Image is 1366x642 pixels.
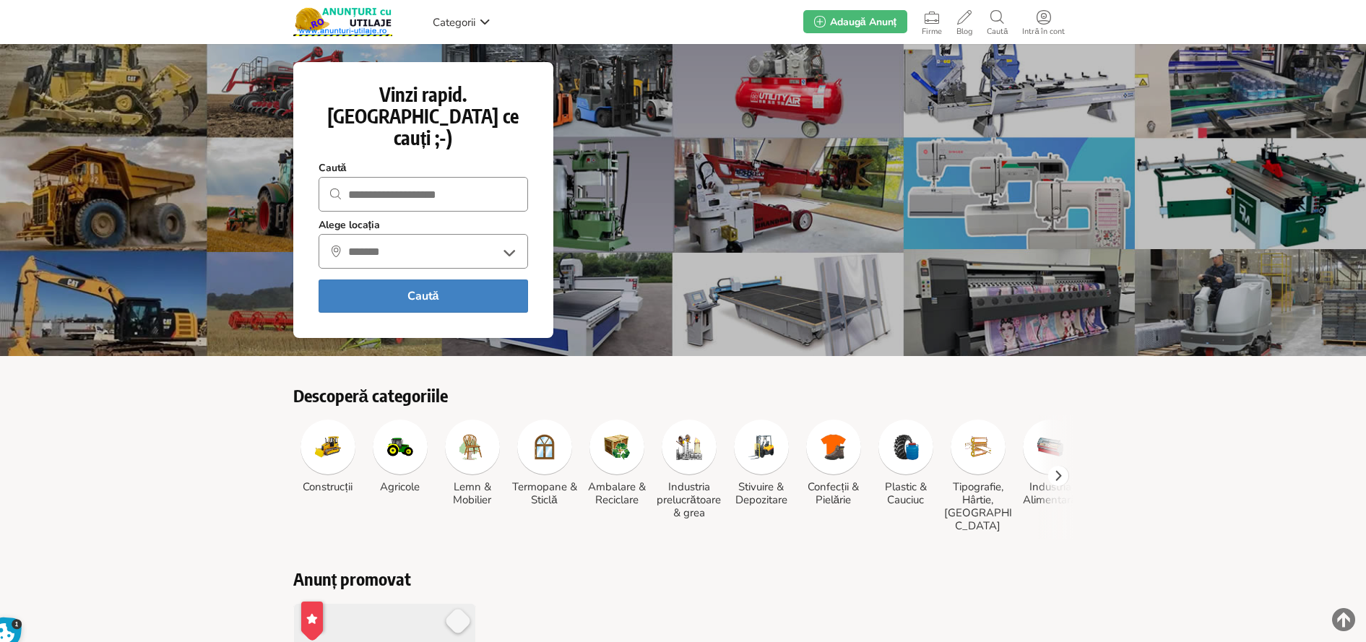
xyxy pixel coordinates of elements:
[459,434,485,460] img: Lemn & Mobilier
[319,219,381,232] strong: Alege locația
[510,420,579,506] a: Termopane & Sticlă Termopane & Sticlă
[293,480,363,493] h3: Construcții
[980,27,1015,36] span: Caută
[604,434,630,460] img: Ambalare & Reciclare
[654,480,724,519] h3: Industria prelucrătoare & grea
[799,480,868,506] h3: Confecții & Pielărie
[582,480,652,506] h3: Ambalare & Reciclare
[748,434,774,460] img: Stivuire & Depozitare
[915,7,949,36] a: Firme
[1015,27,1072,36] span: Intră în cont
[949,7,980,36] a: Blog
[803,10,907,33] a: Adaugă Anunț
[821,434,847,460] img: Confecții & Pielărie
[366,480,435,493] h3: Agricole
[510,480,579,506] h3: Termopane & Sticlă
[319,162,347,175] strong: Caută
[915,27,949,36] span: Firme
[1016,420,1085,506] a: Industria Alimentară Industria Alimentară
[293,385,1073,405] h2: Descoperă categoriile
[676,434,702,460] img: Industria prelucrătoare & grea
[12,619,22,630] span: 1
[582,420,652,506] a: Ambalare & Reciclare Ambalare & Reciclare
[943,480,1013,532] h3: Tipografie, Hârtie, [GEOGRAPHIC_DATA]
[980,7,1015,36] a: Caută
[1015,7,1072,36] a: Intră în cont
[893,434,919,460] img: Plastic & Cauciuc
[315,434,341,460] img: Construcții
[943,420,1013,532] a: Tipografie, Hârtie, Carton Tipografie, Hârtie, [GEOGRAPHIC_DATA]
[965,434,991,460] img: Tipografie, Hârtie, Carton
[366,420,435,493] a: Agricole Agricole
[727,420,796,506] a: Stivuire & Depozitare Stivuire & Depozitare
[949,27,980,36] span: Blog
[830,15,896,29] span: Adaugă Anunț
[293,420,363,493] a: Construcții Construcții
[799,420,868,506] a: Confecții & Pielărie Confecții & Pielărie
[654,420,724,519] a: Industria prelucrătoare & grea Industria prelucrătoare & grea
[1332,608,1355,631] img: scroll-to-top.png
[293,7,393,36] img: Anunturi-Utilaje.RO
[444,607,472,636] a: Salvează Favorit
[319,84,528,149] h1: Vinzi rapid. [GEOGRAPHIC_DATA] ce cauți ;-)
[438,420,507,506] a: Lemn & Mobilier Lemn & Mobilier
[727,480,796,506] h3: Stivuire & Depozitare
[871,480,941,506] h3: Plastic & Cauciuc
[433,15,475,30] span: Categorii
[387,434,413,460] img: Agricole
[532,434,558,460] img: Termopane & Sticlă
[1016,480,1085,506] h3: Industria Alimentară
[293,568,1073,589] h2: Anunț promovat
[438,480,507,506] h3: Lemn & Mobilier
[871,420,941,506] a: Plastic & Cauciuc Plastic & Cauciuc
[319,279,528,313] button: Caută
[429,11,494,32] a: Categorii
